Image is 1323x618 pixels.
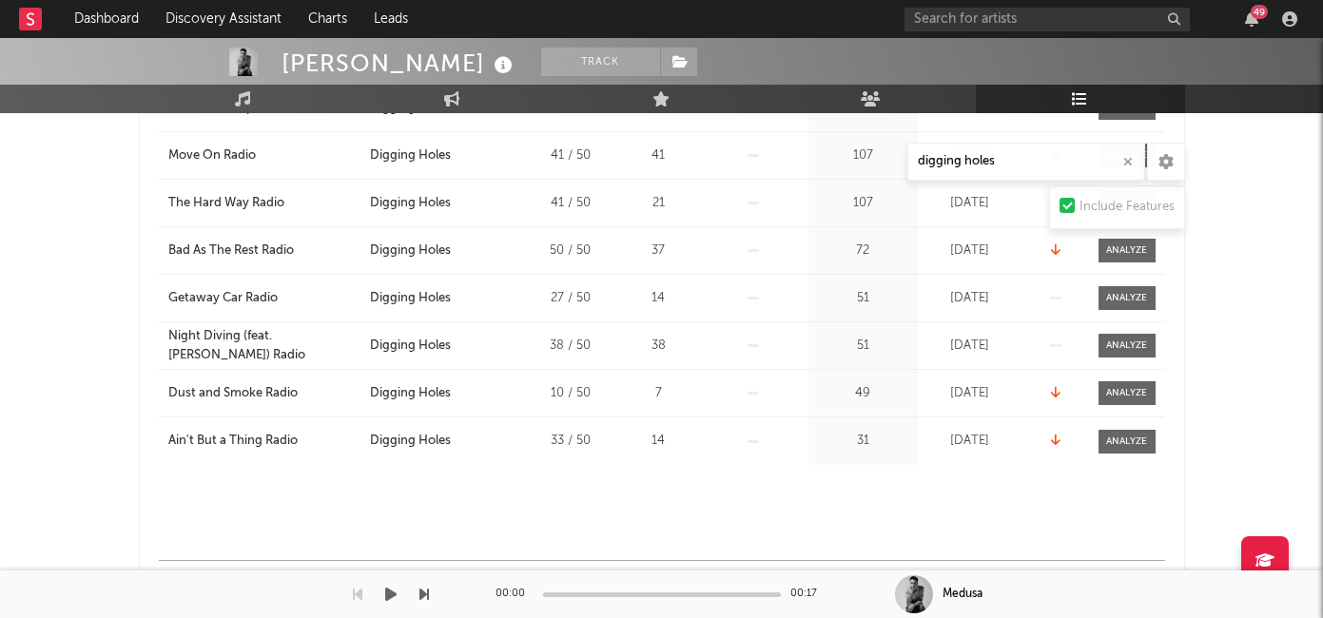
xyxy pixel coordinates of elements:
div: 10 / 50 [528,384,613,403]
div: Digging Holes [370,384,451,403]
div: Medusa [943,586,983,603]
div: Bad As The Rest Radio [168,241,294,261]
div: 41 / 50 [528,194,613,213]
a: Bad As The Rest Radio [168,241,360,261]
a: Dust and Smoke Radio [168,384,360,403]
div: [DATE] [923,337,1018,356]
div: 50 / 50 [528,241,613,261]
a: Getaway Car Radio [168,289,360,308]
div: Ain't But a Thing Radio [168,432,298,451]
input: Search for artists [905,8,1190,31]
div: 7 [623,384,694,403]
div: 31 [813,432,913,451]
div: 00:17 [790,583,828,606]
div: [DATE] [923,194,1018,213]
div: [DATE] [923,384,1018,403]
div: 107 [813,146,913,165]
div: 51 [813,289,913,308]
div: 41 / 50 [528,146,613,165]
div: Digging Holes [370,337,451,356]
div: [DATE] [923,432,1018,451]
div: [DATE] [923,289,1018,308]
a: The Hard Way Radio [168,194,360,213]
div: 21 [623,194,694,213]
div: 49 [1251,5,1268,19]
div: 33 / 50 [528,432,613,451]
div: 00:00 [496,583,534,606]
div: 27 / 50 [528,289,613,308]
a: Move On Radio [168,146,360,165]
button: 49 [1245,11,1258,27]
div: Digging Holes [370,146,451,165]
div: [PERSON_NAME] [282,48,517,79]
div: 11 18 18 [623,569,728,591]
div: 72 [813,241,913,261]
div: 107 [813,194,913,213]
div: Getaway Car Radio [168,289,278,308]
div: Digging Holes [370,432,451,451]
input: Search Playlists/Charts [907,143,1145,181]
div: Move On Radio [168,146,256,165]
div: Dust and Smoke Radio [168,384,298,403]
a: Ain't But a Thing Radio [168,432,360,451]
a: Night Diving (feat. [PERSON_NAME]) Radio [168,327,360,364]
button: Track [541,48,660,76]
div: 38 [623,337,694,356]
div: 14 [623,432,694,451]
div: 41 [623,146,694,165]
div: The Hard Way Radio [168,194,284,213]
div: 49 [813,384,913,403]
div: 38 / 50 [528,337,613,356]
div: 14 [623,289,694,308]
div: Include Features [1080,196,1175,219]
div: 37 [623,241,694,261]
div: 51 [813,337,913,356]
div: Digging Holes [370,194,451,213]
div: Digging Holes [370,289,451,308]
div: Digging Holes [370,241,451,261]
div: [DATE] [923,241,1018,261]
